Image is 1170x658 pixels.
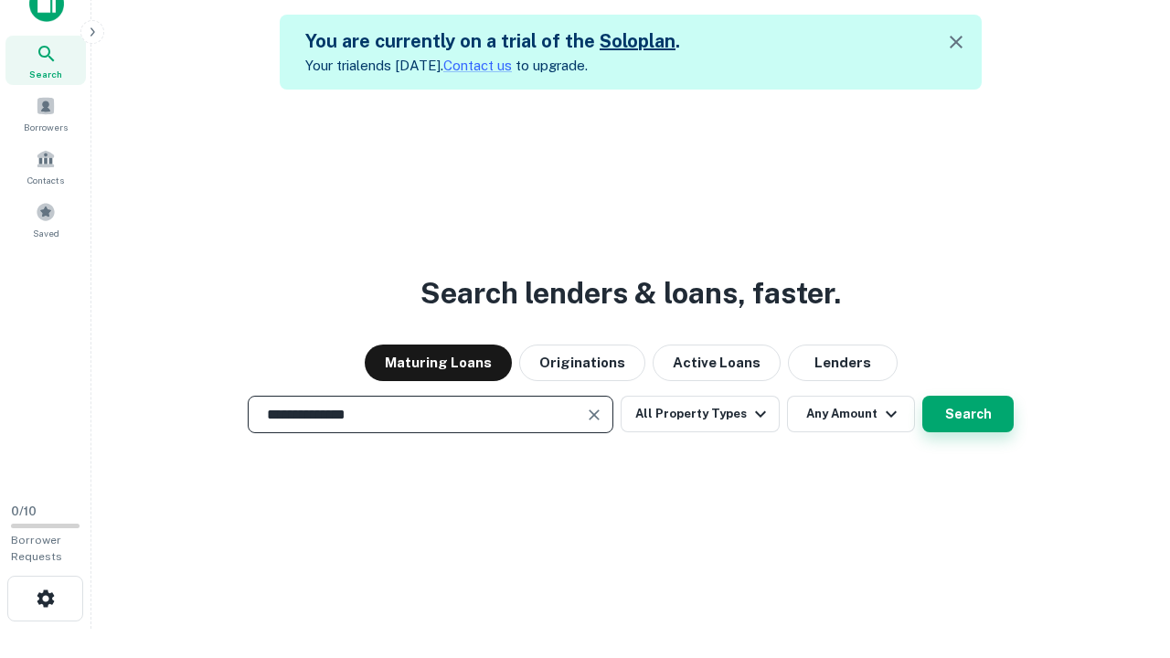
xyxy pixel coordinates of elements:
[27,173,64,187] span: Contacts
[11,534,62,563] span: Borrower Requests
[1079,512,1170,600] iframe: Chat Widget
[621,396,780,432] button: All Property Types
[600,30,675,52] a: Soloplan
[653,345,781,381] button: Active Loans
[365,345,512,381] button: Maturing Loans
[5,195,86,244] a: Saved
[787,396,915,432] button: Any Amount
[420,271,841,315] h3: Search lenders & loans, faster.
[519,345,645,381] button: Originations
[24,120,68,134] span: Borrowers
[5,89,86,138] a: Borrowers
[5,36,86,85] a: Search
[33,226,59,240] span: Saved
[11,504,37,518] span: 0 / 10
[305,55,680,77] p: Your trial ends [DATE]. to upgrade.
[5,142,86,191] a: Contacts
[922,396,1014,432] button: Search
[305,27,680,55] h5: You are currently on a trial of the .
[443,58,512,73] a: Contact us
[788,345,898,381] button: Lenders
[581,402,607,428] button: Clear
[29,67,62,81] span: Search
